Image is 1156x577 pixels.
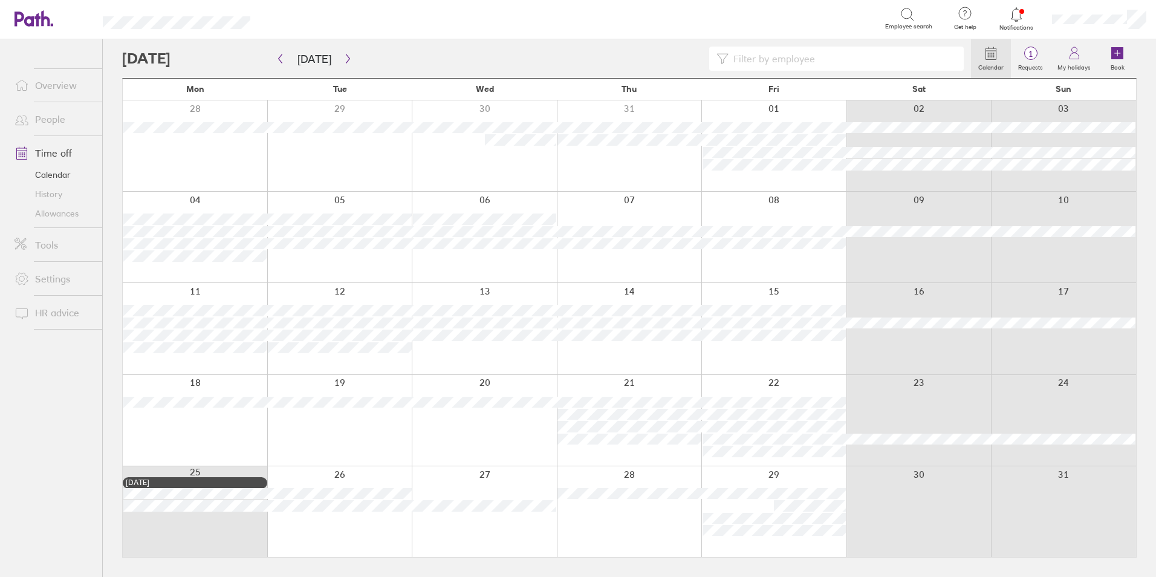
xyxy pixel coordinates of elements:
[5,267,102,291] a: Settings
[5,107,102,131] a: People
[622,84,637,94] span: Thu
[1050,60,1098,71] label: My holidays
[1011,60,1050,71] label: Requests
[1098,39,1137,78] a: Book
[5,165,102,184] a: Calendar
[186,84,204,94] span: Mon
[997,24,1036,31] span: Notifications
[5,141,102,165] a: Time off
[1011,49,1050,59] span: 1
[476,84,494,94] span: Wed
[971,60,1011,71] label: Calendar
[1050,39,1098,78] a: My holidays
[1056,84,1071,94] span: Sun
[729,47,956,70] input: Filter by employee
[5,184,102,204] a: History
[5,73,102,97] a: Overview
[333,84,347,94] span: Tue
[1103,60,1132,71] label: Book
[288,49,341,69] button: [DATE]
[971,39,1011,78] a: Calendar
[5,233,102,257] a: Tools
[946,24,985,31] span: Get help
[1011,39,1050,78] a: 1Requests
[5,204,102,223] a: Allowances
[768,84,779,94] span: Fri
[126,478,264,487] div: [DATE]
[885,23,932,30] span: Employee search
[912,84,926,94] span: Sat
[283,13,314,24] div: Search
[5,301,102,325] a: HR advice
[997,6,1036,31] a: Notifications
